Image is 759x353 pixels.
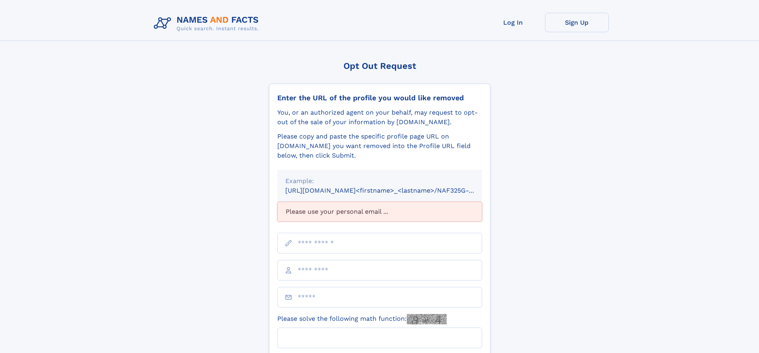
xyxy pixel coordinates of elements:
div: Opt Out Request [269,61,490,71]
div: Please use your personal email ... [277,202,482,222]
a: Log In [481,13,545,32]
div: Example: [285,176,474,186]
div: Please copy and paste the specific profile page URL on [DOMAIN_NAME] you want removed into the Pr... [277,132,482,160]
small: [URL][DOMAIN_NAME]<firstname>_<lastname>/NAF325G-xxxxxxxx [285,187,497,194]
label: Please solve the following math function: [277,314,447,324]
div: You, or an authorized agent on your behalf, may request to opt-out of the sale of your informatio... [277,108,482,127]
a: Sign Up [545,13,609,32]
img: Logo Names and Facts [151,13,265,34]
div: Enter the URL of the profile you would like removed [277,94,482,102]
